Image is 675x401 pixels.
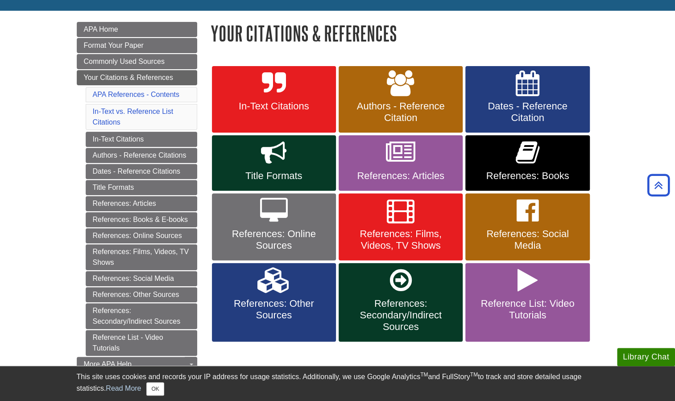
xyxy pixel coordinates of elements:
[77,38,197,53] a: Format Your Paper
[86,244,197,270] a: References: Films, Videos, TV Shows
[77,54,197,69] a: Commonly Used Sources
[219,228,329,251] span: References: Online Sources
[86,164,197,179] a: Dates - Reference Citations
[93,91,179,98] a: APA References - Contents
[345,170,456,182] span: References: Articles
[465,135,589,191] a: References: Books
[86,148,197,163] a: Authors - Reference Citations
[211,361,599,381] caption: In-Text Citation vs. Reference List Citation (See for more information)
[617,348,675,366] button: Library Chat
[420,372,428,378] sup: TM
[77,22,197,37] a: APA Home
[472,100,583,124] span: Dates - Reference Citation
[345,100,456,124] span: Authors - Reference Citation
[106,384,141,392] a: Read More
[339,193,463,260] a: References: Films, Videos, TV Shows
[472,298,583,321] span: Reference List: Video Tutorials
[77,357,197,372] a: More APA Help
[465,66,589,133] a: Dates - Reference Citation
[465,193,589,260] a: References: Social Media
[219,170,329,182] span: Title Formats
[84,25,118,33] span: APA Home
[212,193,336,260] a: References: Online Sources
[644,179,673,191] a: Back to Top
[86,303,197,329] a: References: Secondary/Indirect Sources
[339,135,463,191] a: References: Articles
[84,42,144,49] span: Format Your Paper
[339,263,463,342] a: References: Secondary/Indirect Sources
[146,382,164,396] button: Close
[77,372,599,396] div: This site uses cookies and records your IP address for usage statistics. Additionally, we use Goo...
[212,263,336,342] a: References: Other Sources
[86,180,197,195] a: Title Formats
[86,287,197,302] a: References: Other Sources
[219,298,329,321] span: References: Other Sources
[219,100,329,112] span: In-Text Citations
[86,228,197,243] a: References: Online Sources
[86,271,197,286] a: References: Social Media
[86,132,197,147] a: In-Text Citations
[93,108,174,126] a: In-Text vs. Reference List Citations
[84,58,165,65] span: Commonly Used Sources
[86,330,197,356] a: Reference List - Video Tutorials
[212,66,336,133] a: In-Text Citations
[339,66,463,133] a: Authors - Reference Citation
[472,170,583,182] span: References: Books
[77,22,197,388] div: Guide Page Menu
[465,263,589,342] a: Reference List: Video Tutorials
[84,360,132,368] span: More APA Help
[345,228,456,251] span: References: Films, Videos, TV Shows
[86,196,197,211] a: References: Articles
[84,74,173,81] span: Your Citations & References
[212,135,336,191] a: Title Formats
[345,298,456,333] span: References: Secondary/Indirect Sources
[472,228,583,251] span: References: Social Media
[470,372,478,378] sup: TM
[86,212,197,227] a: References: Books & E-books
[77,70,197,85] a: Your Citations & References
[211,22,599,45] h1: Your Citations & References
